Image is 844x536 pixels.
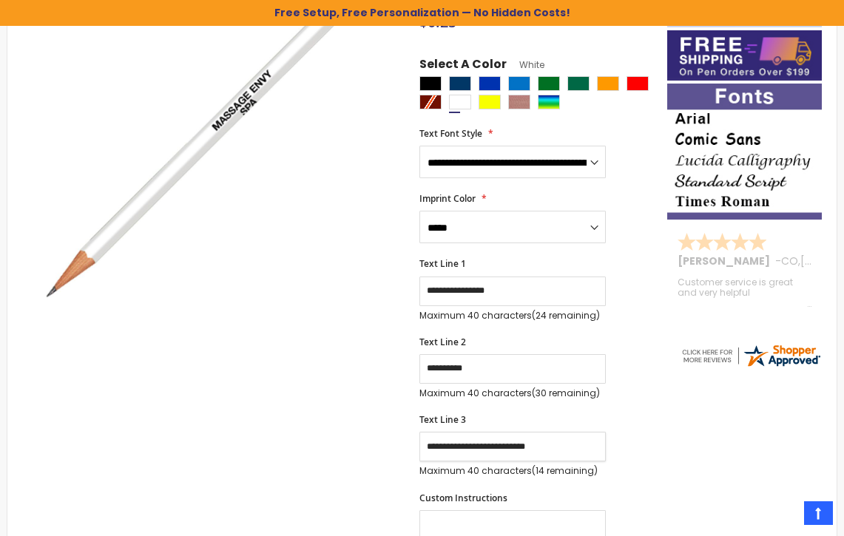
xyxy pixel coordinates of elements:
div: Red [627,76,649,91]
div: Blue [479,76,501,91]
img: Free shipping on orders over $199 [667,30,822,81]
div: Assorted [538,95,560,109]
span: (30 remaining) [532,387,600,399]
p: Maximum 40 characters [419,387,606,399]
div: Yellow [479,95,501,109]
span: Imprint Color [419,192,476,205]
div: Natural [508,95,530,109]
div: Blue Light [508,76,530,91]
div: Orange [597,76,619,91]
span: Text Line 3 [419,413,466,426]
div: Black [419,76,442,91]
div: Dark Green [567,76,590,91]
span: Text Line 2 [419,336,466,348]
img: font-personalization-examples [667,84,822,220]
div: Navy Blue [449,76,471,91]
span: White [507,58,544,71]
span: CO [781,254,798,268]
span: Select A Color [419,56,507,76]
img: 4pens.com widget logo [680,342,822,369]
div: Customer service is great and very helpful [678,277,811,309]
span: (14 remaining) [532,464,598,477]
div: White [449,95,471,109]
span: Custom Instructions [419,492,507,504]
p: Maximum 40 characters [419,465,606,477]
div: Green [538,76,560,91]
a: 4pens.com certificate URL [680,359,822,372]
span: Text Line 1 [419,257,466,270]
a: Top [804,501,833,525]
span: [PERSON_NAME] [678,254,775,268]
span: (24 remaining) [532,309,600,322]
span: Text Font Style [419,127,482,140]
p: Maximum 40 characters [419,310,606,322]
